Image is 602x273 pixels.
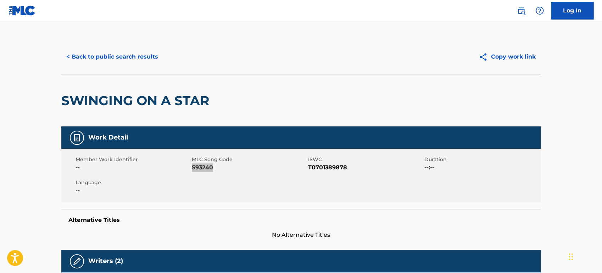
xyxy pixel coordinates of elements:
[192,163,306,172] span: S93240
[308,156,423,163] span: ISWC
[308,163,423,172] span: T0701389878
[514,4,528,18] a: Public Search
[551,2,593,20] a: Log In
[533,4,547,18] div: Help
[9,5,36,16] img: MLC Logo
[569,246,573,267] div: Drag
[76,163,190,172] span: --
[61,231,541,239] span: No Alternative Titles
[535,6,544,15] img: help
[76,186,190,195] span: --
[73,257,81,266] img: Writers
[192,156,306,163] span: MLC Song Code
[68,217,534,224] h5: Alternative Titles
[73,133,81,142] img: Work Detail
[76,156,190,163] span: Member Work Identifier
[76,179,190,186] span: Language
[88,257,123,265] h5: Writers (2)
[424,163,539,172] span: --:--
[517,6,525,15] img: search
[61,48,163,66] button: < Back to public search results
[474,48,541,66] button: Copy work link
[424,156,539,163] span: Duration
[567,239,602,273] iframe: Chat Widget
[88,133,128,142] h5: Work Detail
[61,93,213,109] h2: SWINGING ON A STAR
[479,53,491,61] img: Copy work link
